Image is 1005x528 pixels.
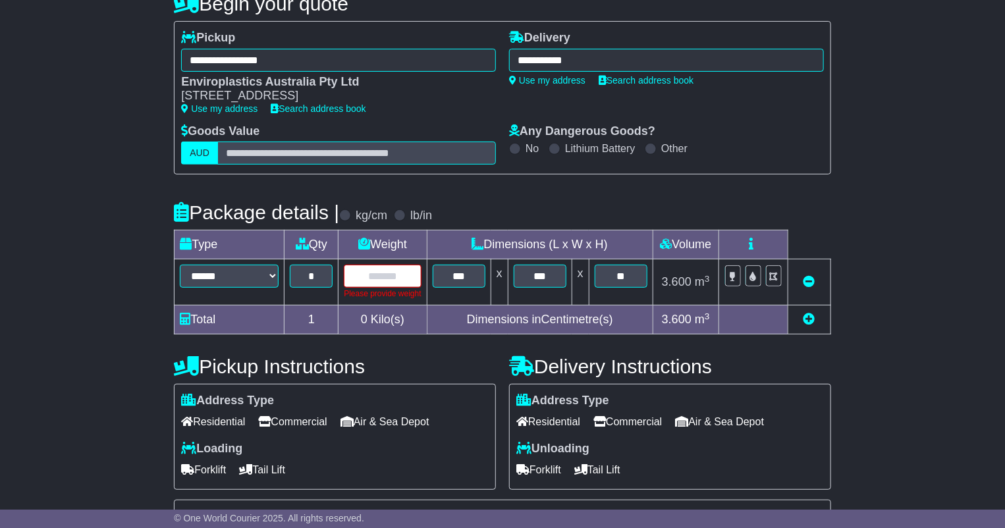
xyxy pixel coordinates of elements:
[574,460,620,480] span: Tail Lift
[181,124,259,139] label: Goods Value
[599,75,693,86] a: Search address book
[516,460,561,480] span: Forklift
[344,288,421,300] div: Please provide weight
[705,274,710,284] sup: 3
[526,142,539,155] label: No
[239,460,285,480] span: Tail Lift
[653,230,719,259] td: Volume
[356,209,387,223] label: kg/cm
[516,442,589,456] label: Unloading
[285,305,339,334] td: 1
[181,442,242,456] label: Loading
[181,75,483,90] div: Enviroplastics Australia Pty Ltd
[509,31,570,45] label: Delivery
[662,275,692,288] span: 3.600
[661,142,688,155] label: Other
[285,230,339,259] td: Qty
[181,394,274,408] label: Address Type
[565,142,636,155] label: Lithium Battery
[181,142,218,165] label: AUD
[174,513,364,523] span: © One World Courier 2025. All rights reserved.
[509,124,655,139] label: Any Dangerous Goods?
[175,230,285,259] td: Type
[427,230,653,259] td: Dimensions (L x W x H)
[516,394,609,408] label: Address Type
[491,259,508,305] td: x
[271,103,366,114] a: Search address book
[258,411,327,432] span: Commercial
[361,313,367,326] span: 0
[572,259,589,305] td: x
[340,411,429,432] span: Air & Sea Depot
[181,31,235,45] label: Pickup
[181,89,483,103] div: [STREET_ADDRESS]
[181,460,226,480] span: Forklift
[695,275,710,288] span: m
[181,103,258,114] a: Use my address
[662,313,692,326] span: 3.600
[339,305,427,334] td: Kilo(s)
[705,311,710,321] sup: 3
[174,201,339,223] h4: Package details |
[174,356,496,377] h4: Pickup Instructions
[593,411,662,432] span: Commercial
[181,411,245,432] span: Residential
[516,411,580,432] span: Residential
[695,313,710,326] span: m
[803,313,815,326] a: Add new item
[803,275,815,288] a: Remove this item
[410,209,432,223] label: lb/in
[509,356,831,377] h4: Delivery Instructions
[175,305,285,334] td: Total
[427,305,653,334] td: Dimensions in Centimetre(s)
[509,75,585,86] a: Use my address
[675,411,764,432] span: Air & Sea Depot
[339,230,427,259] td: Weight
